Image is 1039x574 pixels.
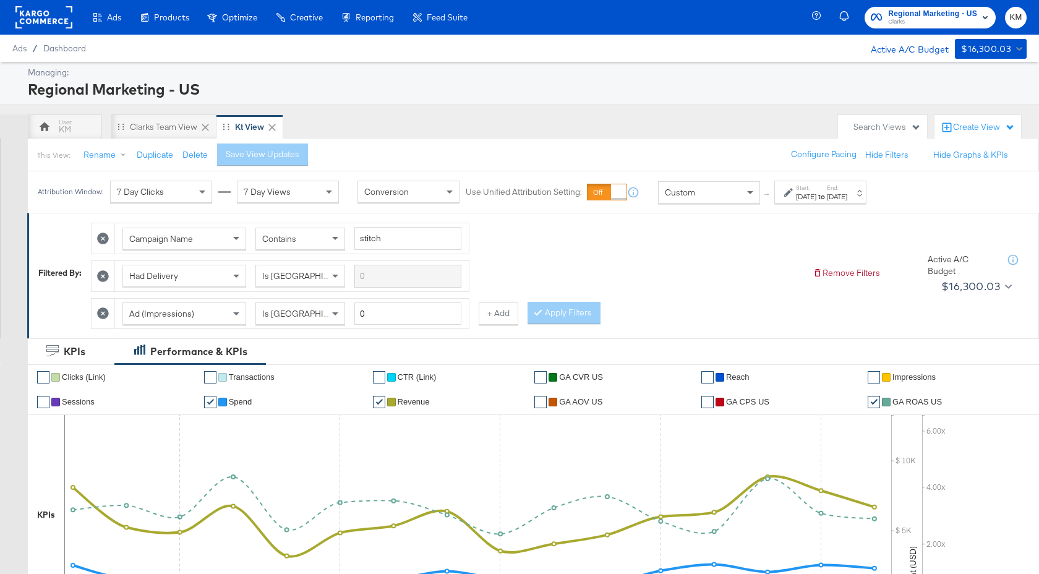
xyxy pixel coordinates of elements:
[796,192,816,202] div: [DATE]
[466,187,582,199] label: Use Unified Attribution Setting:
[761,192,773,197] span: ↑
[354,265,461,288] input: Enter a search term
[701,396,714,408] a: ✔
[37,371,49,383] a: ✔
[38,267,82,279] div: Filtered By:
[75,144,139,166] button: Rename
[117,187,164,198] span: 7 Day Clicks
[427,12,468,22] span: Feed Suite
[229,397,252,406] span: Spend
[888,17,977,27] span: Clarks
[1010,11,1022,25] span: KM
[816,192,827,201] strong: to
[37,188,104,197] div: Attribution Window:
[118,123,124,130] div: Drag to reorder tab
[222,12,257,22] span: Optimize
[12,43,27,53] span: Ads
[782,143,865,166] button: Configure Pacing
[129,233,193,244] span: Campaign Name
[858,39,949,58] div: Active A/C Budget
[262,270,357,281] span: Is [GEOGRAPHIC_DATA]
[129,270,178,281] span: Had Delivery
[290,12,323,22] span: Creative
[726,397,769,406] span: GA CPS US
[28,79,1024,100] div: Regional Marketing - US
[27,43,43,53] span: /
[892,397,942,406] span: GA ROAS US
[534,396,547,408] a: ✔
[928,254,996,276] div: Active A/C Budget
[933,149,1008,161] button: Hide Graphs & KPIs
[262,308,357,319] span: Is [GEOGRAPHIC_DATA]
[398,372,437,382] span: CTR (Link)
[356,12,394,22] span: Reporting
[130,121,197,133] div: Clarks Team View
[827,192,847,202] div: [DATE]
[129,308,194,319] span: Ad (Impressions)
[796,184,816,192] label: Start:
[865,7,996,28] button: Regional Marketing - USClarks
[59,124,71,135] div: KM
[37,150,70,160] div: This View:
[892,372,936,382] span: Impressions
[354,227,461,250] input: Enter a search term
[955,39,1027,59] button: $16,300.03
[701,371,714,383] a: ✔
[936,276,1014,296] button: $16,300.03
[479,302,518,325] button: + Add
[354,302,461,325] input: Enter a number
[235,121,264,133] div: kt View
[62,372,106,382] span: Clicks (Link)
[559,372,603,382] span: GA CVR US
[373,396,385,408] a: ✔
[223,123,229,130] div: Drag to reorder tab
[827,184,847,192] label: End:
[559,397,602,406] span: GA AOV US
[1005,7,1027,28] button: KM
[64,345,85,359] div: KPIs
[726,372,750,382] span: Reach
[37,396,49,408] a: ✔
[262,233,296,244] span: Contains
[665,187,695,198] span: Custom
[28,67,1024,79] div: Managing:
[868,371,880,383] a: ✔
[953,121,1015,134] div: Create View
[373,371,385,383] a: ✔
[865,149,909,161] button: Hide Filters
[37,509,55,521] div: KPIs
[888,7,977,20] span: Regional Marketing - US
[204,396,216,408] a: ✔
[534,371,547,383] a: ✔
[154,12,189,22] span: Products
[137,149,173,161] button: Duplicate
[398,397,430,406] span: Revenue
[868,396,880,408] a: ✔
[364,187,409,198] span: Conversion
[853,121,921,133] div: Search Views
[43,43,86,53] a: Dashboard
[182,149,208,161] button: Delete
[204,371,216,383] a: ✔
[229,372,275,382] span: Transactions
[244,187,291,198] span: 7 Day Views
[961,41,1011,57] div: $16,300.03
[150,345,247,359] div: Performance & KPIs
[62,397,95,406] span: Sessions
[941,277,1000,296] div: $16,300.03
[107,12,121,22] span: Ads
[813,267,880,279] button: Remove Filters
